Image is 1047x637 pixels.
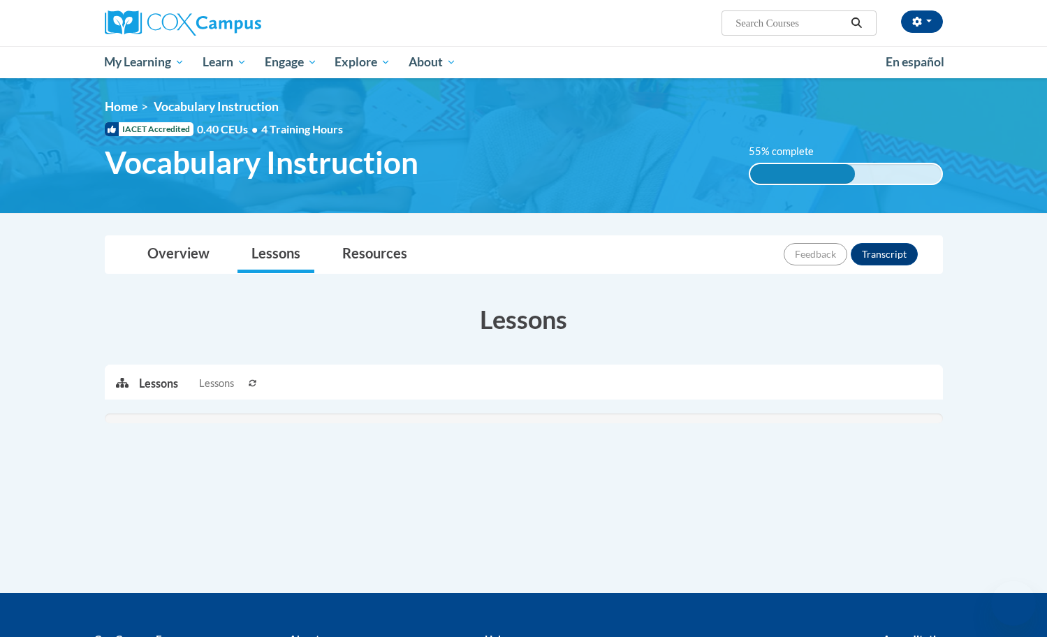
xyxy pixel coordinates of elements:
span: Explore [335,54,390,71]
span: En español [886,54,944,69]
span: Engage [265,54,317,71]
span: • [251,122,258,136]
span: Lessons [199,376,234,391]
iframe: Button to launch messaging window [991,581,1036,626]
span: Learn [203,54,247,71]
img: Cox Campus [105,10,261,36]
span: My Learning [104,54,184,71]
a: Resources [328,236,421,273]
button: Search [846,15,867,31]
span: Vocabulary Instruction [154,99,279,114]
span: IACET Accredited [105,122,193,136]
button: Feedback [784,243,847,265]
a: Cox Campus [105,10,370,36]
span: 4 Training Hours [261,122,343,136]
span: About [409,54,456,71]
button: Transcript [851,243,918,265]
a: About [400,46,465,78]
a: Learn [193,46,256,78]
a: En español [877,47,953,77]
a: Lessons [237,236,314,273]
div: Main menu [84,46,964,78]
input: Search Courses [734,15,846,31]
a: Engage [256,46,326,78]
p: Lessons [139,376,178,391]
span: 0.40 CEUs [197,122,261,137]
div: 55% complete [750,164,855,184]
label: 55% complete [749,144,829,159]
h3: Lessons [105,302,943,337]
a: Home [105,99,138,114]
button: Account Settings [901,10,943,33]
a: My Learning [96,46,194,78]
a: Overview [133,236,224,273]
a: Explore [325,46,400,78]
span: Vocabulary Instruction [105,144,418,181]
